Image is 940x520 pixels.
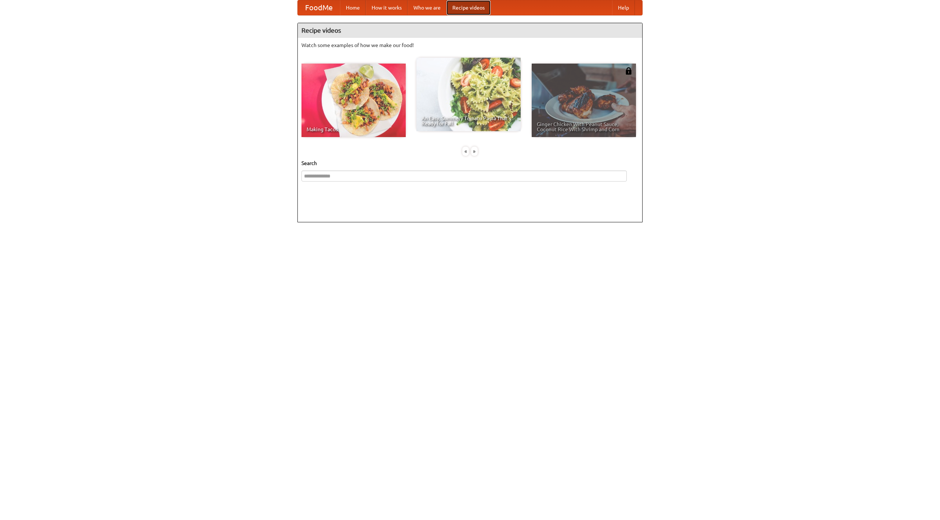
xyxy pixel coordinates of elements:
a: Recipe videos [446,0,491,15]
a: Help [612,0,635,15]
span: An Easy, Summery Tomato Pasta That's Ready for Fall [422,116,516,126]
a: An Easy, Summery Tomato Pasta That's Ready for Fall [416,58,521,131]
div: « [462,147,469,156]
img: 483408.png [625,67,632,75]
span: Making Tacos [307,127,401,132]
h5: Search [301,159,639,167]
a: Who we are [408,0,446,15]
a: How it works [366,0,408,15]
a: Home [340,0,366,15]
p: Watch some examples of how we make our food! [301,42,639,49]
div: » [471,147,478,156]
a: Making Tacos [301,64,406,137]
a: FoodMe [298,0,340,15]
h4: Recipe videos [298,23,642,38]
